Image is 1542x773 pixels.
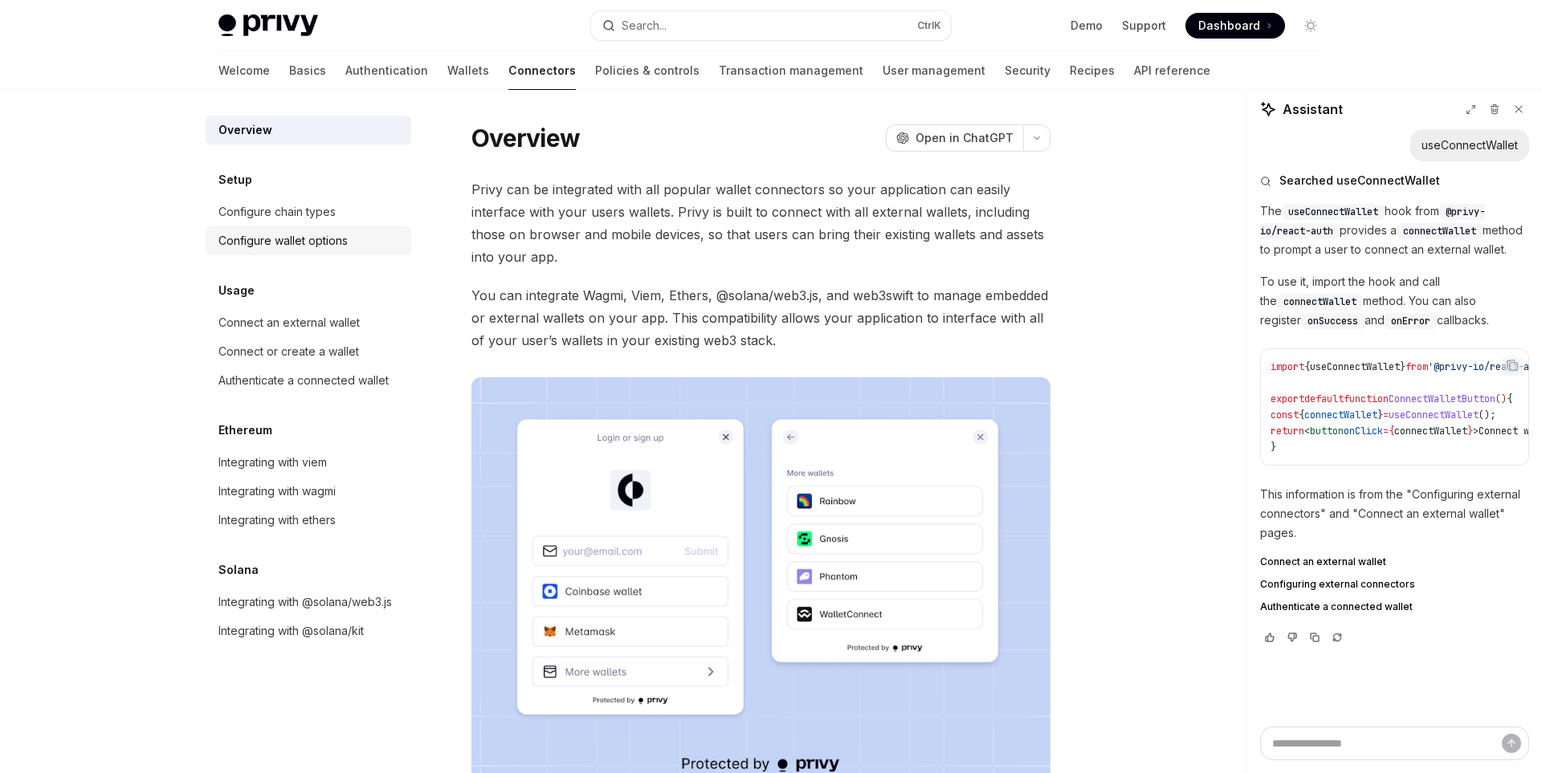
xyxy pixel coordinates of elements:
[218,511,336,530] div: Integrating with ethers
[218,231,348,250] div: Configure wallet options
[917,19,941,32] span: Ctrl K
[1071,18,1103,34] a: Demo
[1271,441,1276,454] span: }
[508,51,576,90] a: Connectors
[1304,425,1310,437] span: <
[1298,13,1324,39] button: Toggle dark mode
[1260,600,1529,613] a: Authenticate a connected wallet
[595,51,700,90] a: Policies & controls
[206,116,411,144] a: Overview
[1005,51,1050,90] a: Security
[1283,100,1343,119] span: Assistant
[1473,425,1479,437] span: >
[218,482,336,501] div: Integrating with wagmi
[289,51,326,90] a: Basics
[218,120,272,140] div: Overview
[1185,13,1285,39] a: Dashboard
[1479,409,1495,421] span: ();
[1260,173,1529,189] button: Searched useConnectWallet
[1305,629,1324,645] button: Copy chat response
[1283,629,1302,645] button: Vote that response was not good
[1304,393,1344,405] span: default
[447,51,489,90] a: Wallets
[218,592,392,612] div: Integrating with @solana/web3.js
[471,124,580,153] h1: Overview
[1271,360,1304,373] span: import
[1304,360,1310,373] span: {
[1260,485,1529,543] p: This information is from the "Configuring external connectors" and "Connect an external wallet" p...
[1134,51,1210,90] a: API reference
[1307,315,1358,328] span: onSuccess
[206,506,411,535] a: Integrating with ethers
[1260,555,1529,568] a: Connect an external wallet
[218,621,364,641] div: Integrating with @solana/kit
[1467,425,1473,437] span: }
[218,453,327,472] div: Integrating with viem
[1260,600,1413,613] span: Authenticate a connected wallet
[218,51,270,90] a: Welcome
[1070,51,1115,90] a: Recipes
[218,281,255,300] h5: Usage
[218,14,318,37] img: light logo
[1260,555,1386,568] span: Connect an external wallet
[206,308,411,337] a: Connect an external wallet
[206,477,411,506] a: Integrating with wagmi
[206,197,411,226] a: Configure chain types
[1328,629,1347,645] button: Reload last chat
[206,588,411,616] a: Integrating with @solana/web3.js
[206,366,411,395] a: Authenticate a connected wallet
[1389,409,1479,421] span: useConnectWallet
[218,202,336,222] div: Configure chain types
[1260,726,1529,760] textarea: Ask a question...
[1389,425,1394,437] span: {
[218,313,360,332] div: Connect an external wallet
[1383,409,1389,421] span: =
[218,170,252,189] h5: Setup
[1310,360,1400,373] span: useConnectWallet
[1198,18,1260,34] span: Dashboard
[1279,173,1440,189] span: Searched useConnectWallet
[345,51,428,90] a: Authentication
[206,448,411,477] a: Integrating with viem
[1260,201,1529,259] p: The hook from provides a method to prompt a user to connect an external wallet.
[1394,425,1467,437] span: connectWallet
[591,11,951,40] button: Search...CtrlK
[1502,355,1523,376] button: Copy the contents from the code block
[1422,137,1518,153] div: useConnectWallet
[1383,425,1389,437] span: =
[886,124,1023,152] button: Open in ChatGPT
[1400,360,1405,373] span: }
[1310,425,1344,437] span: button
[1507,393,1512,405] span: {
[1403,225,1476,238] span: connectWallet
[1271,425,1304,437] span: return
[719,51,863,90] a: Transaction management
[206,226,411,255] a: Configure wallet options
[206,337,411,366] a: Connect or create a wallet
[218,421,272,440] h5: Ethereum
[1288,205,1378,218] span: useConnectWallet
[218,342,359,361] div: Connect or create a wallet
[1283,295,1356,308] span: connectWallet
[1260,578,1415,591] span: Configuring external connectors
[1299,409,1304,421] span: {
[1271,409,1299,421] span: const
[1260,629,1279,645] button: Vote that response was good
[1377,409,1383,421] span: }
[218,371,389,390] div: Authenticate a connected wallet
[1271,393,1304,405] span: export
[1405,360,1428,373] span: from
[1122,18,1166,34] a: Support
[916,130,1014,146] span: Open in ChatGPT
[1495,393,1507,405] span: ()
[471,178,1050,268] span: Privy can be integrated with all popular wallet connectors so your application can easily interfa...
[1260,578,1529,591] a: Configuring external connectors
[471,284,1050,352] span: You can integrate Wagmi, Viem, Ethers, @solana/web3.js, and web3swift to manage embedded or exter...
[1344,393,1389,405] span: function
[1260,272,1529,330] p: To use it, import the hook and call the method. You can also register and callbacks.
[218,560,259,580] h5: Solana
[622,16,667,35] div: Search...
[1304,409,1377,421] span: connectWallet
[1389,393,1495,405] span: ConnectWalletButton
[206,616,411,645] a: Integrating with @solana/kit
